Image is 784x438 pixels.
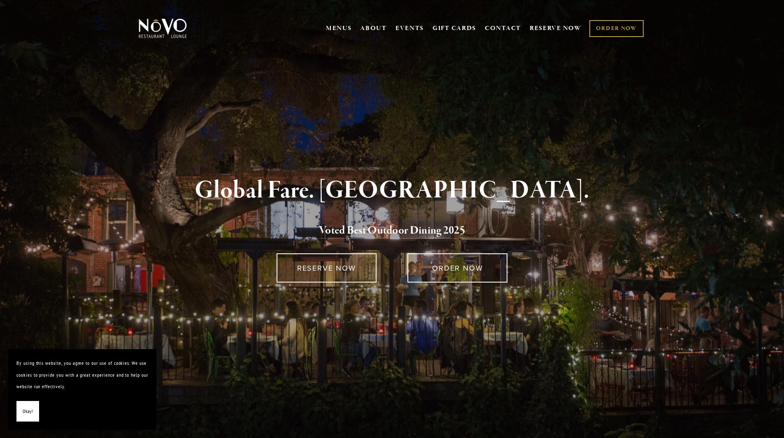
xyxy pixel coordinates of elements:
a: RESERVE NOW [277,253,377,283]
section: Cookie banner [8,349,156,430]
a: ABOUT [360,24,387,32]
img: Novo Restaurant &amp; Lounge [137,18,188,39]
button: Okay! [16,401,39,422]
a: GIFT CARDS [433,21,476,36]
span: Okay! [23,406,33,417]
a: ORDER NOW [589,20,643,37]
p: By using this website, you agree to our use of cookies. We use cookies to provide you with a grea... [16,357,148,393]
a: RESERVE NOW [530,21,582,36]
a: ORDER NOW [407,253,507,283]
a: EVENTS [395,24,424,32]
a: MENUS [326,24,352,32]
h2: 5 [152,222,632,239]
a: CONTACT [485,21,521,36]
a: Voted Best Outdoor Dining 202 [319,223,460,239]
strong: Global Fare. [GEOGRAPHIC_DATA]. [195,175,589,206]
